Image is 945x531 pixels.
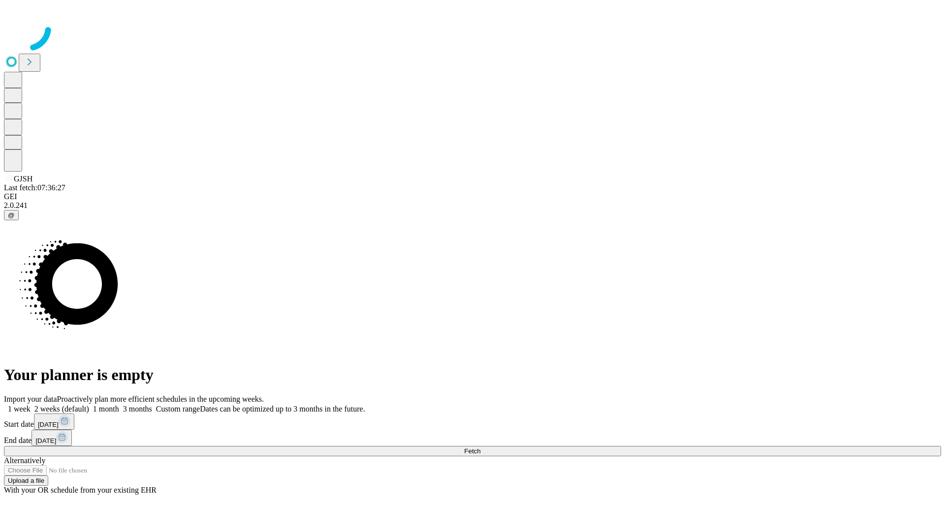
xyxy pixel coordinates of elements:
[4,395,57,403] span: Import your data
[93,405,119,413] span: 1 month
[57,395,264,403] span: Proactively plan more efficient schedules in the upcoming weeks.
[4,486,157,494] span: With your OR schedule from your existing EHR
[31,430,72,446] button: [DATE]
[8,405,31,413] span: 1 week
[4,446,941,456] button: Fetch
[14,175,32,183] span: GJSH
[34,413,74,430] button: [DATE]
[156,405,200,413] span: Custom range
[35,437,56,444] span: [DATE]
[4,456,45,465] span: Alternatively
[4,183,65,192] span: Last fetch: 07:36:27
[8,211,15,219] span: @
[464,447,480,455] span: Fetch
[34,405,89,413] span: 2 weeks (default)
[4,201,941,210] div: 2.0.241
[4,192,941,201] div: GEI
[200,405,365,413] span: Dates can be optimized up to 3 months in the future.
[4,475,48,486] button: Upload a file
[4,210,19,220] button: @
[123,405,152,413] span: 3 months
[4,413,941,430] div: Start date
[38,421,59,428] span: [DATE]
[4,430,941,446] div: End date
[4,366,941,384] h1: Your planner is empty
